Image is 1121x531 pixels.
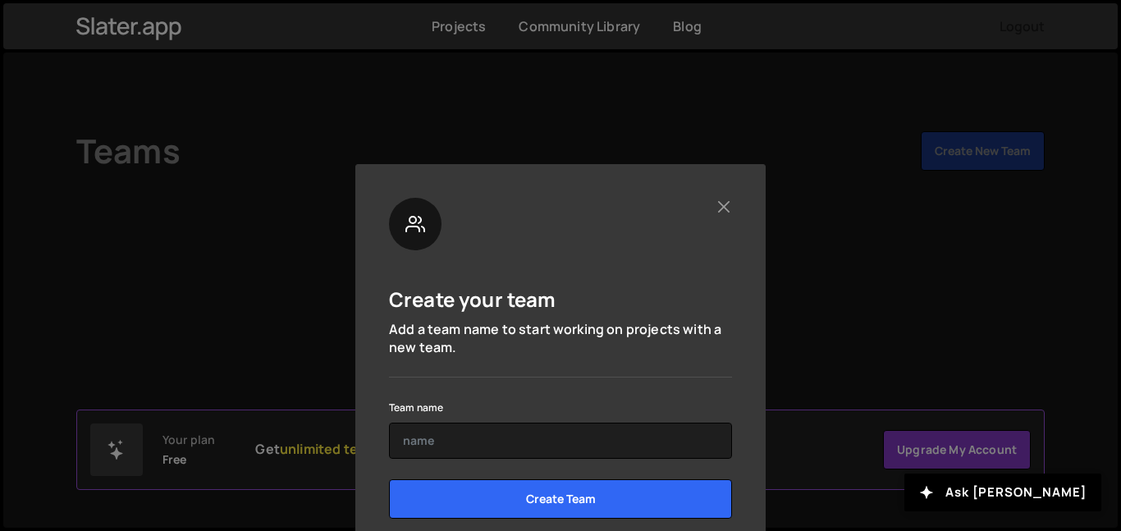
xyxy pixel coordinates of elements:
[389,423,732,459] input: name
[904,474,1101,511] button: Ask [PERSON_NAME]
[389,479,732,519] input: Create Team
[389,286,556,312] h5: Create your team
[389,320,732,357] p: Add a team name to start working on projects with a new team.
[389,400,443,416] label: Team name
[715,198,732,215] button: Close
